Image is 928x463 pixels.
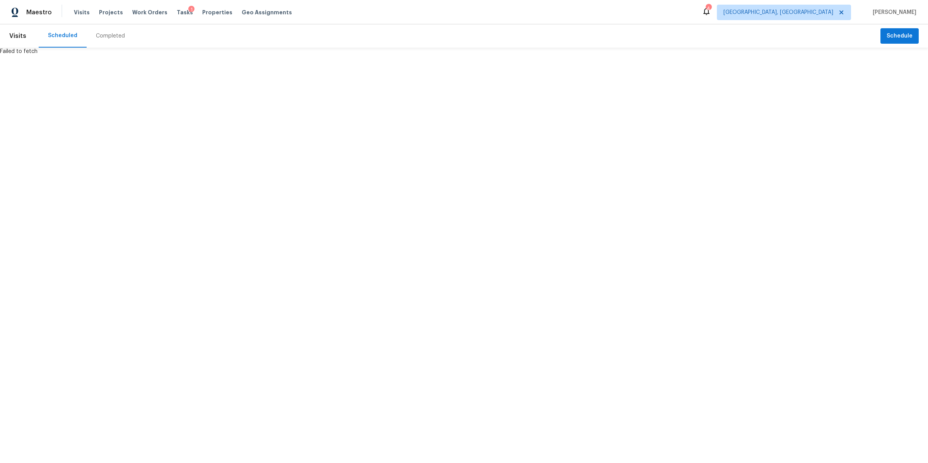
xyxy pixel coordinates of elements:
[202,9,232,16] span: Properties
[880,28,919,44] button: Schedule
[132,9,167,16] span: Work Orders
[74,9,90,16] span: Visits
[188,6,194,14] div: 1
[887,31,913,41] span: Schedule
[706,5,711,12] div: 4
[48,32,77,39] div: Scheduled
[723,9,833,16] span: [GEOGRAPHIC_DATA], [GEOGRAPHIC_DATA]
[26,9,52,16] span: Maestro
[242,9,292,16] span: Geo Assignments
[870,9,916,16] span: [PERSON_NAME]
[96,32,125,40] div: Completed
[9,27,26,44] span: Visits
[99,9,123,16] span: Projects
[177,10,193,15] span: Tasks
